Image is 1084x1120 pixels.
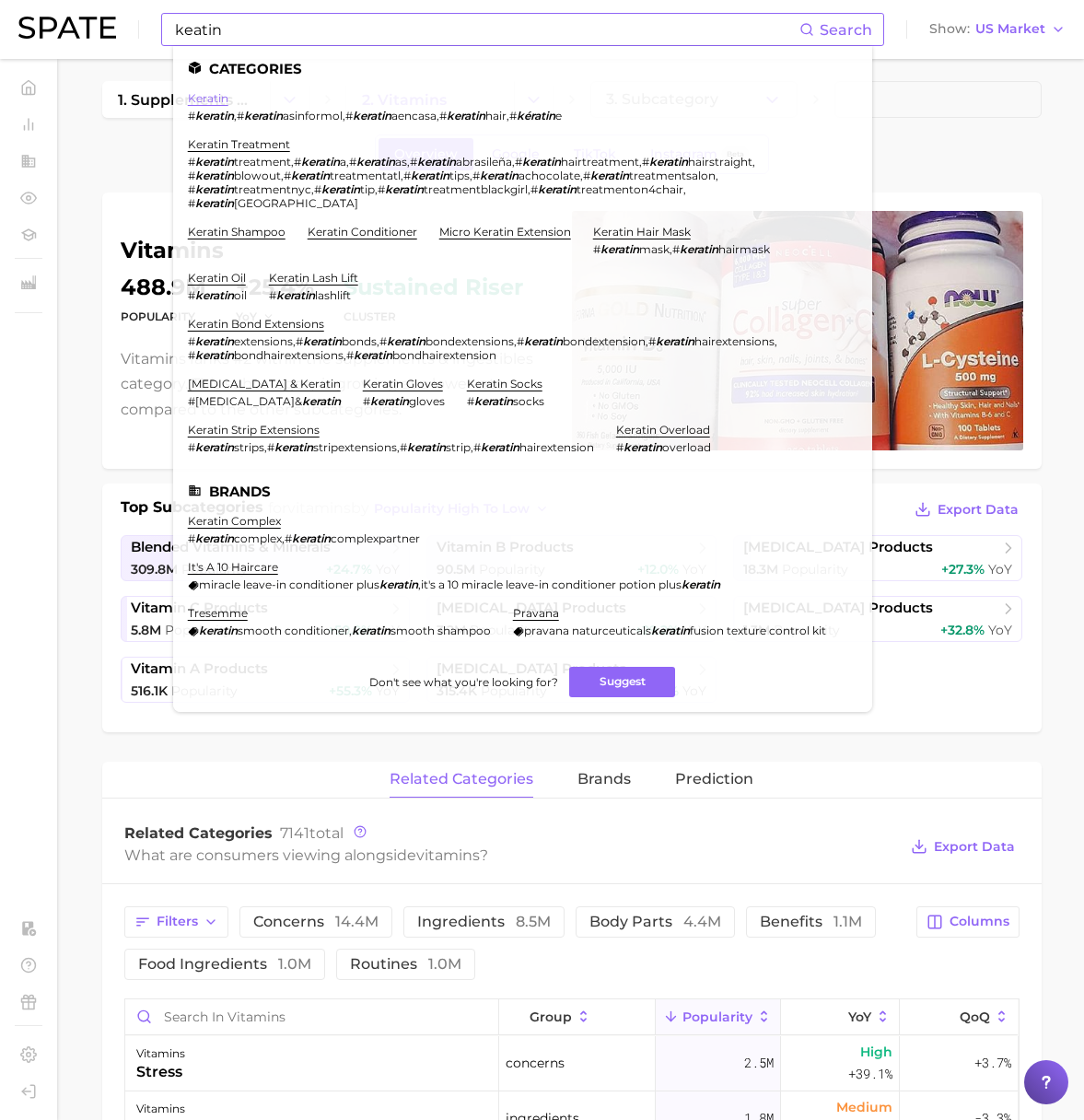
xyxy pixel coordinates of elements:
[424,182,528,196] span: treatmentblackgirl
[234,155,291,169] span: treatment
[121,496,263,524] h1: Top Subcategories
[253,915,379,929] span: concerns
[718,242,770,256] span: hairmask
[321,182,360,196] em: keratin
[538,182,577,196] em: keratin
[234,182,311,196] span: treatmentnyc
[278,955,311,973] span: 1.0m
[555,109,562,122] span: e
[480,169,519,182] em: keratin
[672,242,680,256] span: #
[195,169,234,182] em: keratin
[649,155,688,169] em: keratin
[121,346,550,422] p: Vitamins ranks #2 within the supplements & ingestibles category. This subcategory is growing at a...
[188,317,324,331] a: keratin bond extensions
[342,334,377,348] span: bonds
[188,109,195,122] span: #
[346,348,354,362] span: #
[195,531,234,545] em: keratin
[683,913,721,930] span: 4.4m
[188,531,195,545] span: #
[590,169,629,182] em: keratin
[234,440,264,454] span: strips
[314,182,321,196] span: #
[577,182,683,196] span: treatmenton4chair
[642,155,649,169] span: #
[244,109,283,122] em: keratin
[467,377,542,391] a: keratin socks
[131,600,268,617] span: vitamin c products
[188,560,278,574] a: it's a 10 haircare
[280,824,309,842] span: 7141
[188,348,195,362] span: #
[662,440,711,454] span: overload
[188,484,857,499] li: Brands
[974,1052,1011,1074] span: +3.7%
[379,577,418,591] em: keratin
[733,535,1023,581] a: [MEDICAL_DATA] products18.3m Popularity+27.3% YoY
[165,622,231,638] span: Popularity
[467,394,474,408] span: #
[390,624,491,637] span: smooth shampoo
[285,531,292,545] span: #
[199,577,379,591] span: miracle leave-in conditioner plus
[294,155,301,169] span: #
[188,155,835,210] div: , , , , , , , , , , , , , , ,
[682,1009,752,1024] span: Popularity
[509,109,517,122] span: #
[136,1061,185,1083] div: stress
[138,957,311,972] span: food ingredients
[188,440,594,454] div: , , ,
[330,169,401,182] span: treatmentatl
[349,155,356,169] span: #
[481,440,519,454] em: keratin
[267,440,274,454] span: #
[421,577,682,591] span: it's a 10 miracle leave-in conditioner potion plus
[925,17,1070,41] button: ShowUS Market
[781,999,900,1035] button: YoY
[131,682,168,699] span: 516.1k
[315,288,351,302] span: lashlift
[360,182,375,196] span: tip
[283,109,343,122] span: asinformol
[513,394,544,408] span: socks
[428,955,461,973] span: 1.0m
[688,155,752,169] span: hairstraight
[125,1036,1019,1091] button: vitaminsstressconcerns2.5mHigh+39.1%+3.7%
[188,440,195,454] span: #
[188,514,281,528] a: keratin complex
[188,531,420,545] div: ,
[121,596,411,642] a: vitamin c products5.8m Popularity+50.0% YoY
[524,334,563,348] em: keratin
[409,394,445,408] span: gloves
[517,109,555,122] em: kératin
[439,109,447,122] span: #
[530,182,538,196] span: #
[733,596,1023,642] a: [MEDICAL_DATA] products1.3m Popularity+32.8% YoY
[960,1009,990,1024] span: QoQ
[472,169,480,182] span: #
[199,624,238,637] em: keratin
[195,334,234,348] em: keratin
[675,771,753,787] span: Prediction
[417,155,456,169] em: keratin
[940,622,985,638] span: +32.8%
[234,169,281,182] span: blowout
[131,561,178,577] span: 309.8m
[569,667,675,697] button: Suggest
[417,915,551,929] span: ingredients
[593,242,600,256] span: #
[639,242,670,256] span: mask
[195,288,234,302] em: keratin
[234,288,247,302] span: oil
[102,81,270,118] a: 1. supplements & ingestibles
[950,914,1009,929] span: Columns
[370,394,409,408] em: keratin
[356,155,395,169] em: keratin
[335,913,379,930] span: 14.4m
[403,169,411,182] span: #
[188,91,228,105] a: keratin
[848,1063,892,1085] span: +39.1%
[188,423,320,437] a: keratin strip extensions
[195,109,234,122] em: keratin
